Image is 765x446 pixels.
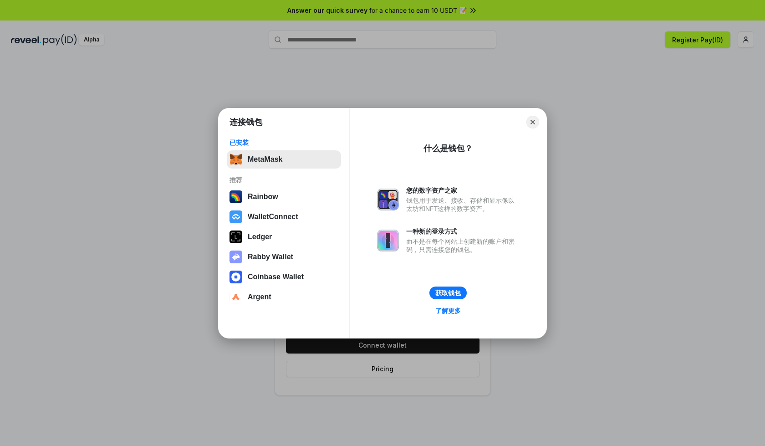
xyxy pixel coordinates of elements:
[435,289,461,297] div: 获取钱包
[377,230,399,251] img: svg+xml,%3Csvg%20xmlns%3D%22http%3A%2F%2Fwww.w3.org%2F2000%2Fsvg%22%20fill%3D%22none%22%20viewBox...
[423,143,473,154] div: 什么是钱包？
[377,189,399,210] img: svg+xml,%3Csvg%20xmlns%3D%22http%3A%2F%2Fwww.w3.org%2F2000%2Fsvg%22%20fill%3D%22none%22%20viewBox...
[227,268,341,286] button: Coinbase Wallet
[406,196,519,213] div: 钱包用于发送、接收、存储和显示像以太坊和NFT这样的数字资产。
[227,248,341,266] button: Rabby Wallet
[430,305,466,317] a: 了解更多
[526,116,539,128] button: Close
[248,273,304,281] div: Coinbase Wallet
[227,288,341,306] button: Argent
[227,150,341,169] button: MetaMask
[248,213,298,221] div: WalletConnect
[406,227,519,236] div: 一种新的登录方式
[229,251,242,263] img: svg+xml,%3Csvg%20xmlns%3D%22http%3A%2F%2Fwww.w3.org%2F2000%2Fsvg%22%20fill%3D%22none%22%20viewBox...
[229,210,242,223] img: svg+xml,%3Csvg%20width%3D%2228%22%20height%3D%2228%22%20viewBox%3D%220%200%2028%2028%22%20fill%3D...
[406,186,519,195] div: 您的数字资产之家
[406,237,519,254] div: 而不是在每个网站上创建新的账户和密码，只需连接您的钱包。
[248,233,272,241] div: Ledger
[429,287,467,299] button: 获取钱包
[229,291,242,303] img: svg+xml,%3Csvg%20width%3D%2228%22%20height%3D%2228%22%20viewBox%3D%220%200%2028%2028%22%20fill%3D...
[227,208,341,226] button: WalletConnect
[229,153,242,166] img: svg+xml,%3Csvg%20fill%3D%22none%22%20height%3D%2233%22%20viewBox%3D%220%200%2035%2033%22%20width%...
[229,138,338,147] div: 已安装
[248,293,271,301] div: Argent
[227,228,341,246] button: Ledger
[229,190,242,203] img: svg+xml,%3Csvg%20width%3D%22120%22%20height%3D%22120%22%20viewBox%3D%220%200%20120%20120%22%20fil...
[435,307,461,315] div: 了解更多
[227,188,341,206] button: Rainbow
[229,271,242,283] img: svg+xml,%3Csvg%20width%3D%2228%22%20height%3D%2228%22%20viewBox%3D%220%200%2028%2028%22%20fill%3D...
[248,253,293,261] div: Rabby Wallet
[248,155,282,164] div: MetaMask
[229,231,242,243] img: svg+xml,%3Csvg%20xmlns%3D%22http%3A%2F%2Fwww.w3.org%2F2000%2Fsvg%22%20width%3D%2228%22%20height%3...
[229,176,338,184] div: 推荐
[229,117,262,128] h1: 连接钱包
[248,193,278,201] div: Rainbow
